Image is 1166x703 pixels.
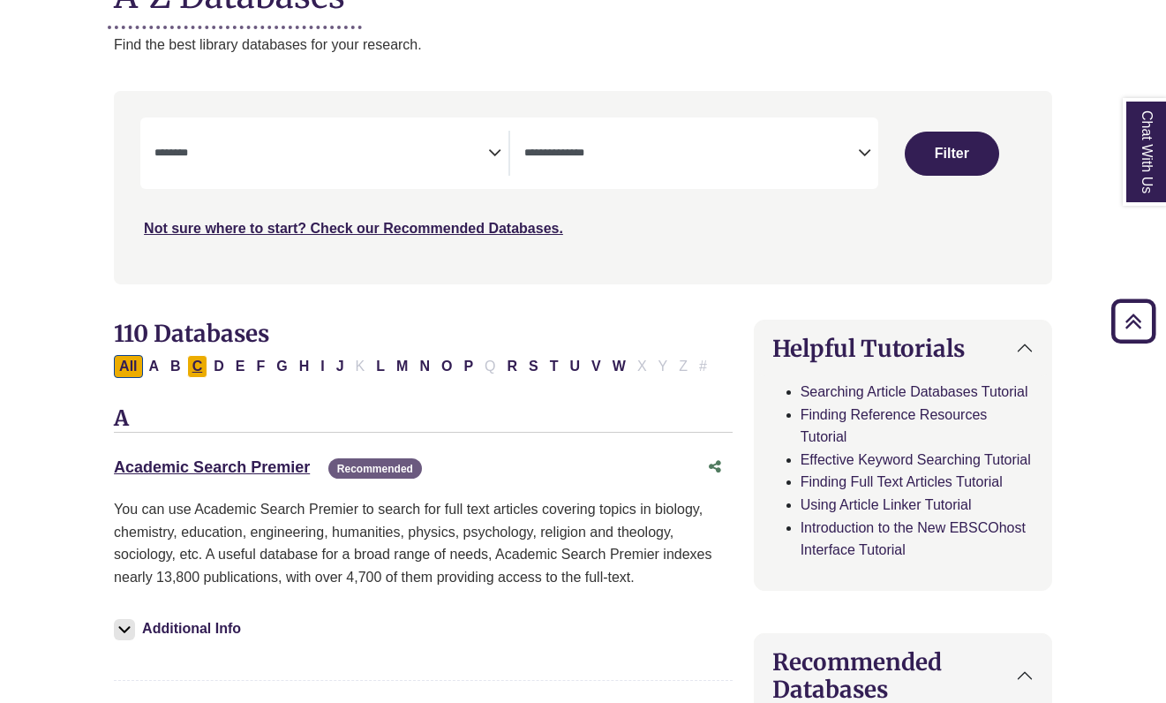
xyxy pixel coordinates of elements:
[230,355,251,378] button: Filter Results E
[114,616,246,641] button: Additional Info
[294,355,315,378] button: Filter Results H
[391,355,413,378] button: Filter Results M
[523,355,544,378] button: Filter Results S
[114,319,269,348] span: 110 Databases
[328,458,422,479] span: Recommended
[697,450,733,484] button: Share this database
[414,355,435,378] button: Filter Results N
[271,355,292,378] button: Filter Results G
[1105,309,1162,333] a: Back to Top
[801,474,1003,489] a: Finding Full Text Articles Tutorial
[458,355,478,378] button: Filter Results P
[755,321,1051,376] button: Helpful Tutorials
[187,355,208,378] button: Filter Results C
[154,147,488,162] textarea: Search
[114,91,1052,283] nav: Search filters
[331,355,350,378] button: Filter Results J
[371,355,390,378] button: Filter Results L
[524,147,858,162] textarea: Search
[607,355,631,378] button: Filter Results W
[801,497,972,512] a: Using Article Linker Tutorial
[801,407,988,445] a: Finding Reference Resources Tutorial
[208,355,229,378] button: Filter Results D
[801,520,1026,558] a: Introduction to the New EBSCOhost Interface Tutorial
[251,355,270,378] button: Filter Results F
[165,355,186,378] button: Filter Results B
[114,355,142,378] button: All
[114,34,1052,57] p: Find the best library databases for your research.
[801,384,1028,399] a: Searching Article Databases Tutorial
[144,221,563,236] a: Not sure where to start? Check our Recommended Databases.
[565,355,586,378] button: Filter Results U
[114,458,310,476] a: Academic Search Premier
[801,452,1031,467] a: Effective Keyword Searching Tutorial
[315,355,329,378] button: Filter Results I
[545,355,564,378] button: Filter Results T
[114,358,714,373] div: Alpha-list to filter by first letter of database name
[502,355,523,378] button: Filter Results R
[586,355,606,378] button: Filter Results V
[144,355,165,378] button: Filter Results A
[114,406,733,433] h3: A
[905,132,999,176] button: Submit for Search Results
[114,498,733,588] p: You can use Academic Search Premier to search for full text articles covering topics in biology, ...
[436,355,457,378] button: Filter Results O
